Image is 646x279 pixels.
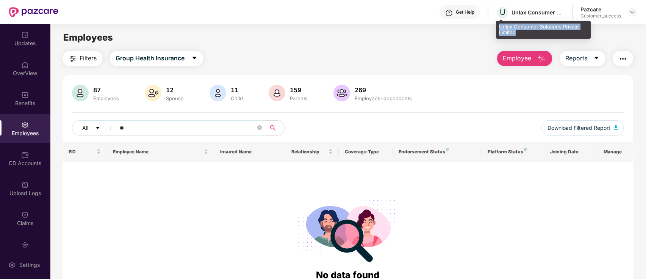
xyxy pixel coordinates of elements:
img: svg+xml;base64,PHN2ZyB4bWxucz0iaHR0cDovL3d3dy53My5vcmcvMjAwMC9zdmciIHhtbG5zOnhsaW5rPSJodHRwOi8vd3... [145,85,161,101]
button: Filters [63,51,102,66]
span: close-circle [257,125,262,130]
span: caret-down [95,125,100,131]
img: svg+xml;base64,PHN2ZyBpZD0iVXBkYXRlZCIgeG1sbnM9Imh0dHA6Ly93d3cudzMub3JnLzIwMDAvc3ZnIiB3aWR0aD0iMj... [21,31,29,39]
button: Reportscaret-down [560,51,605,66]
span: close-circle [257,125,262,132]
span: caret-down [593,55,599,62]
img: svg+xml;base64,PHN2ZyB4bWxucz0iaHR0cDovL3d3dy53My5vcmcvMjAwMC9zdmciIHhtbG5zOnhsaW5rPSJodHRwOi8vd3... [537,54,546,63]
img: svg+xml;base64,PHN2ZyB4bWxucz0iaHR0cDovL3d3dy53My5vcmcvMjAwMC9zdmciIHhtbG5zOnhsaW5rPSJodHRwOi8vd3... [333,85,350,101]
div: Get Help [456,9,474,15]
button: Group Health Insurancecaret-down [110,51,203,66]
th: Employee Name [107,142,214,162]
div: Customer_success [580,13,621,19]
span: Employee Name [113,149,202,155]
img: svg+xml;base64,PHN2ZyBpZD0iVXBsb2FkX0xvZ3MiIGRhdGEtbmFtZT0iVXBsb2FkIExvZ3MiIHhtbG5zPSJodHRwOi8vd3... [21,181,29,189]
img: svg+xml;base64,PHN2ZyB4bWxucz0iaHR0cDovL3d3dy53My5vcmcvMjAwMC9zdmciIHhtbG5zOnhsaW5rPSJodHRwOi8vd3... [269,85,285,101]
div: 269 [353,86,413,94]
span: search [266,125,280,131]
button: Employee [497,51,552,66]
img: svg+xml;base64,PHN2ZyBpZD0iQ2xhaW0iIHhtbG5zPSJodHRwOi8vd3d3LnczLm9yZy8yMDAwL3N2ZyIgd2lkdGg9IjIwIi... [21,211,29,219]
span: Employee [503,54,531,63]
img: New Pazcare Logo [9,7,58,17]
div: Employees+dependents [353,95,413,101]
th: EID [63,142,107,162]
div: Employees [92,95,120,101]
div: Child [229,95,244,101]
img: svg+xml;base64,PHN2ZyBpZD0iRW5kb3JzZW1lbnRzIiB4bWxucz0iaHR0cDovL3d3dy53My5vcmcvMjAwMC9zdmciIHdpZH... [21,241,29,249]
th: Coverage Type [339,142,392,162]
div: Endorsement Status [399,149,476,155]
div: Settings [17,261,42,269]
img: svg+xml;base64,PHN2ZyBpZD0iU2V0dGluZy0yMHgyMCIgeG1sbnM9Imh0dHA6Ly93d3cudzMub3JnLzIwMDAvc3ZnIiB3aW... [8,261,16,269]
span: Group Health Insurance [116,54,185,63]
img: svg+xml;base64,PHN2ZyB4bWxucz0iaHR0cDovL3d3dy53My5vcmcvMjAwMC9zdmciIHdpZHRoPSIyODgiIGhlaWdodD0iMj... [293,191,402,268]
div: Parents [288,95,309,101]
img: svg+xml;base64,PHN2ZyB4bWxucz0iaHR0cDovL3d3dy53My5vcmcvMjAwMC9zdmciIHhtbG5zOnhsaW5rPSJodHRwOi8vd3... [72,85,89,101]
img: svg+xml;base64,PHN2ZyBpZD0iRW1wbG95ZWVzIiB4bWxucz0iaHR0cDovL3d3dy53My5vcmcvMjAwMC9zdmciIHdpZHRoPS... [21,121,29,129]
img: svg+xml;base64,PHN2ZyB4bWxucz0iaHR0cDovL3d3dy53My5vcmcvMjAwMC9zdmciIHhtbG5zOnhsaW5rPSJodHRwOi8vd3... [210,85,226,101]
span: U [500,8,505,17]
button: Download Filtered Report [541,120,624,136]
img: svg+xml;base64,PHN2ZyBpZD0iRHJvcGRvd24tMzJ4MzIiIHhtbG5zPSJodHRwOi8vd3d3LnczLm9yZy8yMDAwL3N2ZyIgd2... [629,9,635,15]
div: Platform Status [488,149,538,155]
th: Relationship [285,142,339,162]
div: 87 [92,86,120,94]
span: Relationship [291,149,327,155]
span: Reports [565,54,587,63]
img: svg+xml;base64,PHN2ZyB4bWxucz0iaHR0cDovL3d3dy53My5vcmcvMjAwMC9zdmciIHhtbG5zOnhsaW5rPSJodHRwOi8vd3... [614,125,618,130]
img: svg+xml;base64,PHN2ZyB4bWxucz0iaHR0cDovL3d3dy53My5vcmcvMjAwMC9zdmciIHdpZHRoPSI4IiBoZWlnaHQ9IjgiIH... [524,148,527,151]
img: svg+xml;base64,PHN2ZyB4bWxucz0iaHR0cDovL3d3dy53My5vcmcvMjAwMC9zdmciIHdpZHRoPSI4IiBoZWlnaHQ9IjgiIH... [446,148,449,151]
img: svg+xml;base64,PHN2ZyBpZD0iQmVuZWZpdHMiIHhtbG5zPSJodHRwOi8vd3d3LnczLm9yZy8yMDAwL3N2ZyIgd2lkdGg9Ij... [21,91,29,99]
span: Download Filtered Report [547,124,610,132]
th: Joining Date [544,142,598,162]
div: Spouse [164,95,185,101]
span: Employees [63,32,113,43]
th: Manage [598,142,633,162]
div: Pazcare [580,6,621,13]
div: 159 [288,86,309,94]
span: All [82,124,88,132]
th: Insured Name [214,142,285,162]
button: Allcaret-down [72,120,118,136]
img: svg+xml;base64,PHN2ZyB4bWxucz0iaHR0cDovL3d3dy53My5vcmcvMjAwMC9zdmciIHdpZHRoPSIyNCIgaGVpZ2h0PSIyNC... [618,54,627,63]
div: 11 [229,86,244,94]
button: search [266,120,285,136]
div: Unlax Consumer Solutions Private Limited [511,9,565,16]
img: svg+xml;base64,PHN2ZyBpZD0iSG9tZSIgeG1sbnM9Imh0dHA6Ly93d3cudzMub3JnLzIwMDAvc3ZnIiB3aWR0aD0iMjAiIG... [21,61,29,69]
img: svg+xml;base64,PHN2ZyB4bWxucz0iaHR0cDovL3d3dy53My5vcmcvMjAwMC9zdmciIHdpZHRoPSIyNCIgaGVpZ2h0PSIyNC... [68,54,77,63]
div: Unlax Consumer Solutions Private Limited [496,21,591,39]
span: caret-down [191,55,197,62]
span: Filters [80,54,97,63]
img: svg+xml;base64,PHN2ZyBpZD0iQ0RfQWNjb3VudHMiIGRhdGEtbmFtZT0iQ0QgQWNjb3VudHMiIHhtbG5zPSJodHRwOi8vd3... [21,151,29,159]
span: EID [69,149,95,155]
img: svg+xml;base64,PHN2ZyBpZD0iSGVscC0zMngzMiIgeG1sbnM9Imh0dHA6Ly93d3cudzMub3JnLzIwMDAvc3ZnIiB3aWR0aD... [445,9,453,17]
div: 12 [164,86,185,94]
